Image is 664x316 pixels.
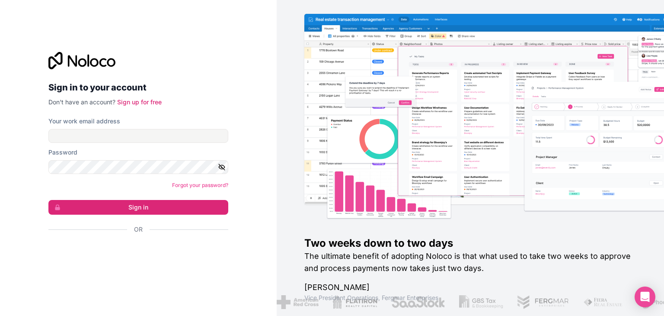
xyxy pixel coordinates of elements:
h1: [PERSON_NAME] [304,281,636,293]
h1: Two weeks down to two days [304,236,636,250]
input: Email address [48,129,228,143]
span: Or [134,225,143,234]
a: Forgot your password? [172,182,228,188]
h2: The ultimate benefit of adopting Noloco is that what used to take two weeks to approve and proces... [304,250,636,274]
label: Your work email address [48,117,120,126]
img: /assets/american-red-cross-BAupjrZR.png [272,295,314,309]
input: Password [48,160,228,174]
button: Sign in [48,200,228,215]
iframe: Botón Iniciar sesión con Google [44,243,226,262]
h1: Vice President Operations , Fergmar Enterprises [304,293,636,302]
a: Sign up for free [117,98,162,106]
span: Don't have an account? [48,98,115,106]
label: Password [48,148,77,157]
h2: Sign in to your account [48,80,228,95]
div: Open Intercom Messenger [635,287,655,307]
